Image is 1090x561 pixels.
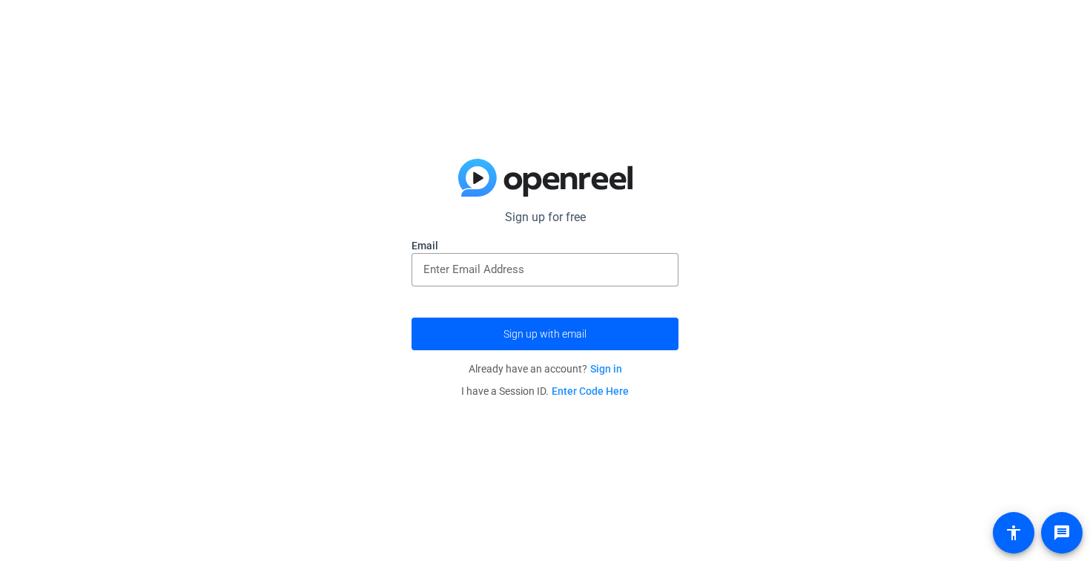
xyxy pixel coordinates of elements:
label: Email [412,238,678,253]
a: Sign in [590,363,622,375]
img: blue-gradient.svg [458,159,632,197]
mat-icon: accessibility [1005,524,1023,542]
mat-icon: message [1053,524,1071,542]
input: Enter Email Address [423,260,667,278]
span: I have a Session ID. [461,385,629,397]
button: Sign up with email [412,318,678,350]
p: Sign up for free [412,209,678,226]
span: Already have an account? [469,363,622,375]
a: Enter Code Here [552,385,629,397]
